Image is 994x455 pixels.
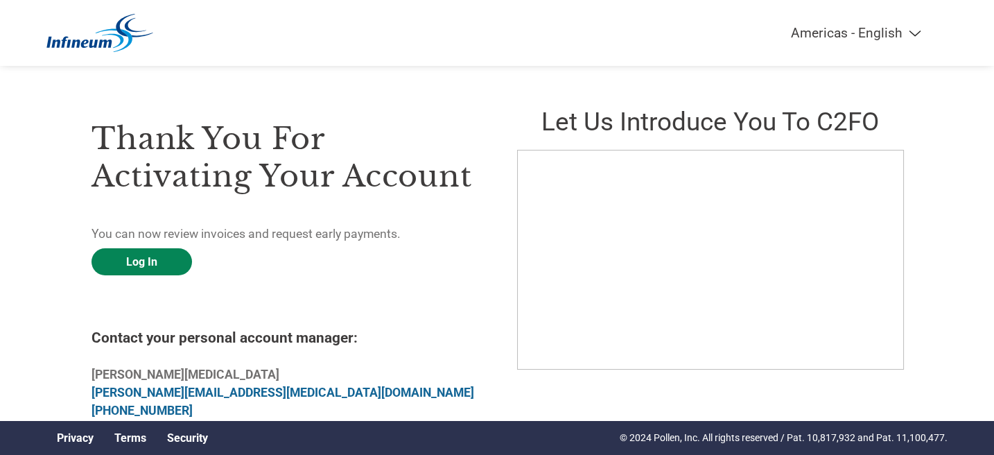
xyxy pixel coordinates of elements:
iframe: C2FO Introduction Video [517,150,904,370]
a: Privacy [57,431,94,445]
a: Security [167,431,208,445]
a: [PERSON_NAME][EMAIL_ADDRESS][MEDICAL_DATA][DOMAIN_NAME] [91,386,474,400]
b: [PERSON_NAME][MEDICAL_DATA] [91,368,279,381]
a: [PHONE_NUMBER] [91,404,193,418]
a: Terms [114,431,146,445]
img: Infineum [46,14,153,52]
h4: Contact your personal account manager: [91,329,477,346]
p: © 2024 Pollen, Inc. All rights reserved / Pat. 10,817,932 and Pat. 11,100,477. [620,431,948,445]
h3: Thank you for activating your account [91,120,477,195]
a: Log In [91,248,192,275]
p: You can now review invoices and request early payments. [91,225,477,243]
h2: Let us introduce you to C2FO [517,107,903,137]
